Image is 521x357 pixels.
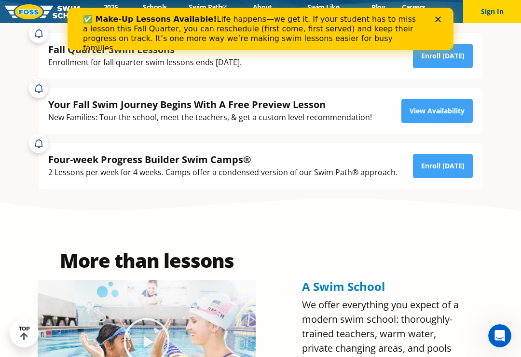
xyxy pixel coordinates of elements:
div: TOP [19,326,30,341]
div: Fall Quarter Swim Lessons [48,43,242,56]
div: 2 Lessons per week for 4 weeks. Camps offer a condensed version of our Swim Path® approach. [48,166,398,179]
a: Enroll [DATE] [413,44,473,68]
iframe: Intercom live chat [488,324,511,347]
div: New Families: Tour the school, meet the teachers, & get a custom level recommendation! [48,111,372,124]
div: Your Fall Swim Journey Begins With A Free Preview Lesson [48,98,372,111]
a: Enroll [DATE] [413,154,473,178]
a: About FOSS [241,2,283,21]
a: Blog [363,2,394,12]
a: Schools [135,2,175,12]
div: Close [368,9,377,14]
a: Swim Path® Program [175,2,241,21]
div: Enrollment for fall quarter swim lessons ends [DATE]. [48,56,242,69]
iframe: Intercom live chat banner [68,8,453,50]
a: 2025 Calendar [87,2,135,21]
b: ✅ Make-Up Lessons Available! [15,7,149,16]
span: A Swim School [302,278,385,294]
div: Life happens—we get it. If your student has to miss a lesson this Fall Quarter, you can reschedul... [15,7,355,45]
h2: More than lessons [38,251,256,270]
a: View Availability [401,99,473,123]
a: Swim Like [PERSON_NAME] [283,2,363,21]
a: Careers [394,2,434,12]
div: Four-week Progress Builder Swim Camps® [48,153,398,166]
img: FOSS Swim School Logo [5,4,87,19]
